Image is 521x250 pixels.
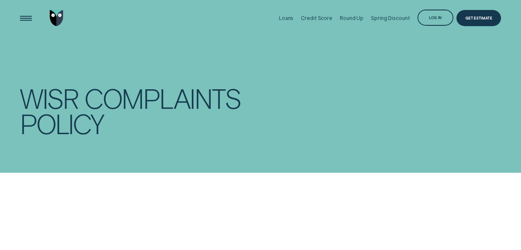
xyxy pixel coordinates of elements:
a: Get Estimate [456,10,501,26]
img: Wisr [50,10,63,26]
div: Loans [279,15,293,21]
div: Spring Discount [371,15,410,21]
div: Round Up [340,15,363,21]
h1: Wisr Complaints Policy [20,86,250,136]
div: Credit Score [301,15,332,21]
button: Log in [417,10,453,26]
button: Open Menu [18,10,34,26]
